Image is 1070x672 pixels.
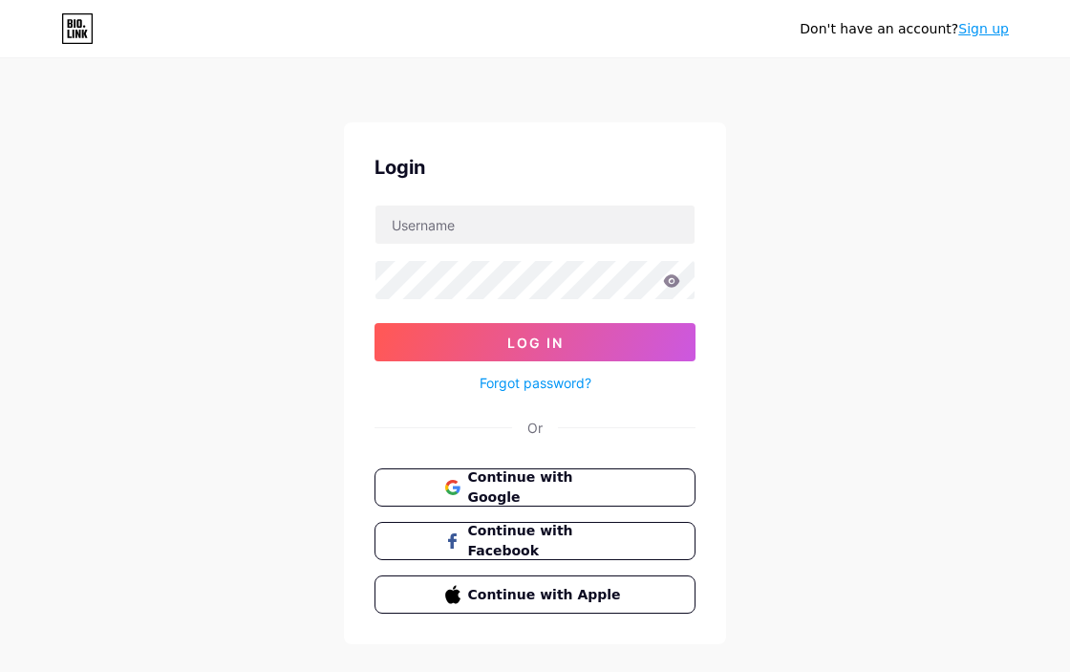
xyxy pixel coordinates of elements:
[800,19,1009,39] div: Don't have an account?
[375,206,695,244] input: Username
[374,575,695,614] button: Continue with Apple
[374,323,695,361] button: Log In
[958,21,1009,36] a: Sign up
[527,418,543,438] div: Or
[468,521,626,561] span: Continue with Facebook
[468,467,626,508] span: Continue with Google
[468,585,626,605] span: Continue with Apple
[374,153,695,182] div: Login
[507,335,564,351] span: Log In
[374,522,695,560] button: Continue with Facebook
[374,468,695,507] button: Continue with Google
[480,373,591,393] a: Forgot password?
